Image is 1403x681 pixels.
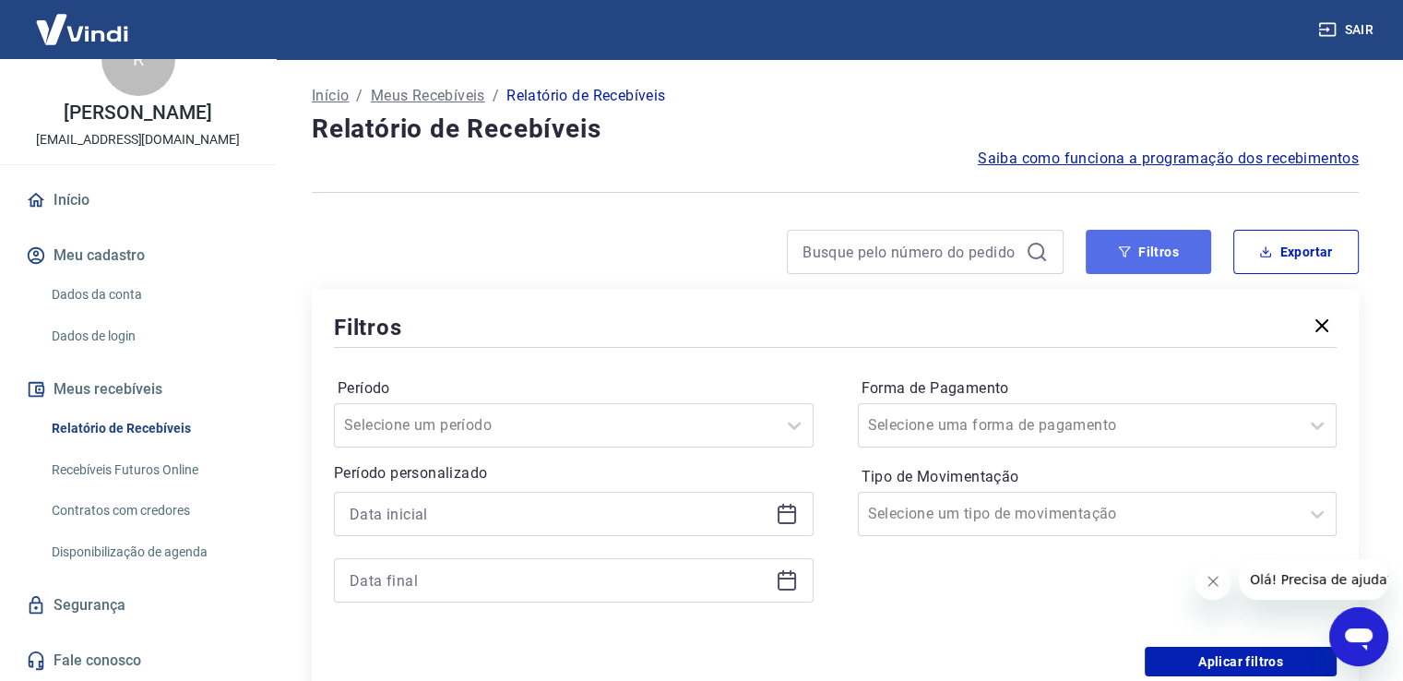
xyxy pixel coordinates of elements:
[350,567,768,594] input: Data final
[44,492,254,530] a: Contratos com credores
[312,85,349,107] a: Início
[1239,559,1388,600] iframe: Mensagem da empresa
[338,377,810,400] label: Período
[22,585,254,626] a: Segurança
[22,640,254,681] a: Fale conosco
[371,85,485,107] a: Meus Recebíveis
[11,13,155,28] span: Olá! Precisa de ajuda?
[350,500,768,528] input: Data inicial
[803,238,1018,266] input: Busque pelo número do pedido
[44,410,254,448] a: Relatório de Recebíveis
[1329,607,1388,666] iframe: Botão para abrir a janela de mensagens
[334,462,814,484] p: Período personalizado
[44,451,254,489] a: Recebíveis Futuros Online
[44,533,254,571] a: Disponibilização de agenda
[64,103,211,123] p: [PERSON_NAME]
[862,466,1334,488] label: Tipo de Movimentação
[44,317,254,355] a: Dados de login
[334,313,402,342] h5: Filtros
[101,22,175,96] div: R
[493,85,499,107] p: /
[44,276,254,314] a: Dados da conta
[312,111,1359,148] h4: Relatório de Recebíveis
[1314,13,1381,47] button: Sair
[1195,563,1231,600] iframe: Fechar mensagem
[506,85,665,107] p: Relatório de Recebíveis
[1145,647,1337,676] button: Aplicar filtros
[1233,230,1359,274] button: Exportar
[356,85,363,107] p: /
[22,369,254,410] button: Meus recebíveis
[22,235,254,276] button: Meu cadastro
[22,1,142,57] img: Vindi
[1086,230,1211,274] button: Filtros
[978,148,1359,170] a: Saiba como funciona a programação dos recebimentos
[36,130,240,149] p: [EMAIL_ADDRESS][DOMAIN_NAME]
[862,377,1334,400] label: Forma de Pagamento
[22,180,254,221] a: Início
